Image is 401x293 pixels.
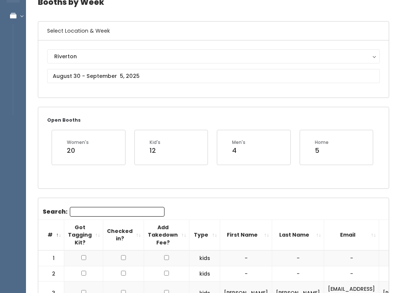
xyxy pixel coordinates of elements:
[144,220,189,250] th: Add Takedown Fee?: activate to sort column ascending
[220,266,272,282] td: -
[220,250,272,266] td: -
[38,220,64,250] th: #: activate to sort column descending
[47,49,380,63] button: Riverton
[315,146,329,155] div: 5
[324,266,379,282] td: -
[272,266,324,282] td: -
[150,146,160,155] div: 12
[64,220,103,250] th: Got Tagging Kit?: activate to sort column ascending
[189,220,220,250] th: Type: activate to sort column ascending
[54,52,373,60] div: Riverton
[232,139,245,146] div: Men's
[47,69,380,83] input: August 30 - September 5, 2025
[272,250,324,266] td: -
[47,117,81,123] small: Open Booths
[70,207,164,217] input: Search:
[43,207,164,217] label: Search:
[220,220,272,250] th: First Name: activate to sort column ascending
[272,220,324,250] th: Last Name: activate to sort column ascending
[324,250,379,266] td: -
[67,146,89,155] div: 20
[232,146,245,155] div: 4
[38,250,64,266] td: 1
[38,22,389,40] h6: Select Location & Week
[67,139,89,146] div: Women's
[38,266,64,282] td: 2
[150,139,160,146] div: Kid's
[189,266,220,282] td: kids
[324,220,379,250] th: Email: activate to sort column ascending
[189,250,220,266] td: kids
[315,139,329,146] div: Home
[103,220,144,250] th: Checked in?: activate to sort column ascending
